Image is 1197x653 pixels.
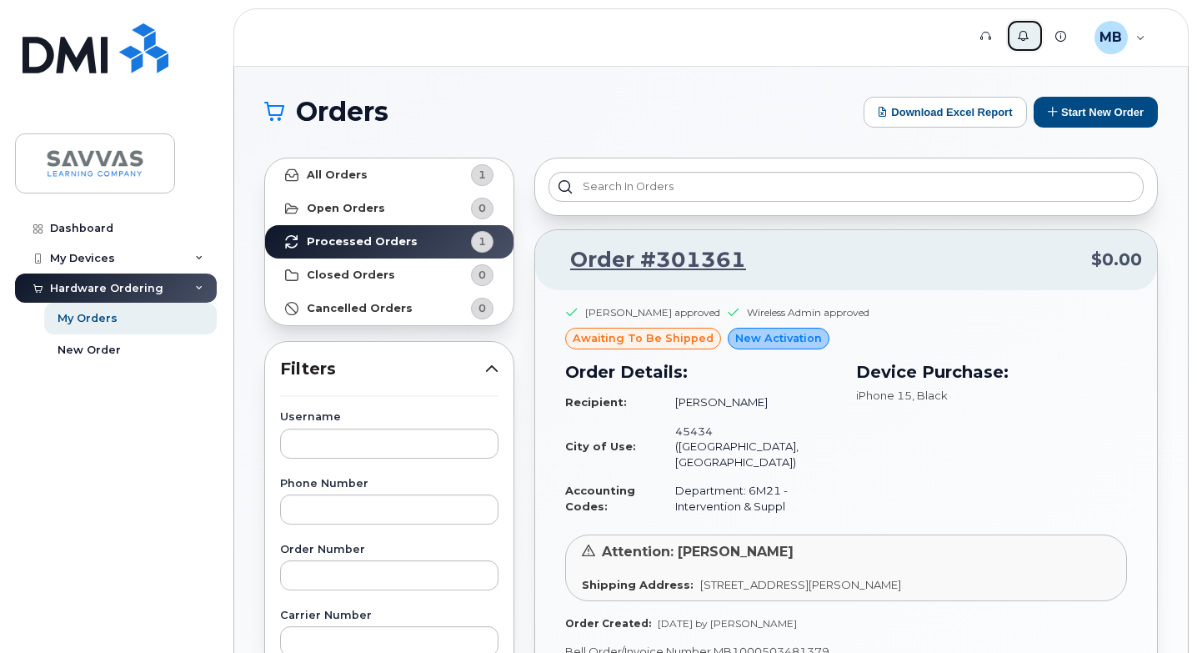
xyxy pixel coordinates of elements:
[1124,580,1184,640] iframe: Messenger Launcher
[280,357,485,381] span: Filters
[307,302,413,315] strong: Cancelled Orders
[565,395,627,409] strong: Recipient:
[565,484,635,513] strong: Accounting Codes:
[660,476,836,520] td: Department: 6M21 - Intervention & Suppl
[307,269,395,282] strong: Closed Orders
[735,330,822,346] span: New Activation
[602,544,794,560] span: Attention: [PERSON_NAME]
[912,389,948,402] span: , Black
[1034,97,1158,128] button: Start New Order
[265,259,513,292] a: Closed Orders0
[660,417,836,477] td: 45434 ([GEOGRAPHIC_DATA], [GEOGRAPHIC_DATA])
[700,578,901,591] span: [STREET_ADDRESS][PERSON_NAME]
[280,610,498,621] label: Carrier Number
[307,202,385,215] strong: Open Orders
[747,305,869,319] div: Wireless Admin approved
[478,234,486,249] span: 1
[856,359,1127,384] h3: Device Purchase:
[280,412,498,423] label: Username
[478,267,486,283] span: 0
[856,389,912,402] span: iPhone 15
[585,305,720,319] div: [PERSON_NAME] approved
[582,578,694,591] strong: Shipping Address:
[280,545,498,555] label: Order Number
[658,617,797,630] span: [DATE] by [PERSON_NAME]
[548,172,1144,202] input: Search in orders
[565,440,636,453] strong: City of Use:
[265,292,513,325] a: Cancelled Orders0
[565,359,836,384] h3: Order Details:
[478,167,486,183] span: 1
[478,300,486,316] span: 0
[864,97,1027,128] button: Download Excel Report
[307,235,418,249] strong: Processed Orders
[478,200,486,216] span: 0
[296,99,388,124] span: Orders
[573,330,714,346] span: awaiting to be shipped
[565,617,651,630] strong: Order Created:
[265,225,513,259] a: Processed Orders1
[265,158,513,192] a: All Orders1
[660,388,836,417] td: [PERSON_NAME]
[265,192,513,225] a: Open Orders0
[550,245,746,275] a: Order #301361
[1091,248,1142,272] span: $0.00
[307,168,368,182] strong: All Orders
[280,479,498,490] label: Phone Number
